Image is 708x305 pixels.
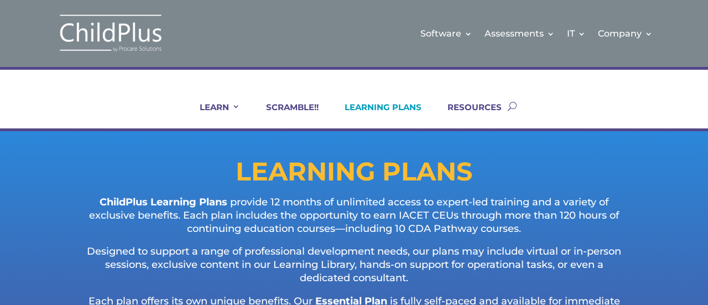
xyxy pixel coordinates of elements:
p: provide 12 months of unlimited access to expert-led training and a variety of exclusive benefits.... [80,196,628,245]
a: RESOURCES [434,102,502,128]
strong: ChildPlus Learning Plans [100,196,227,208]
a: SCRAMBLE!! [252,102,319,128]
a: LEARN [186,102,240,128]
a: Software [420,11,472,56]
p: Designed to support a range of professional development needs, our plans may include virtual or i... [80,245,628,294]
a: Company [598,11,653,56]
a: LEARNING PLANS [331,102,421,128]
h1: LEARNING PLANS [35,159,673,190]
a: Assessments [485,11,555,56]
a: IT [567,11,586,56]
